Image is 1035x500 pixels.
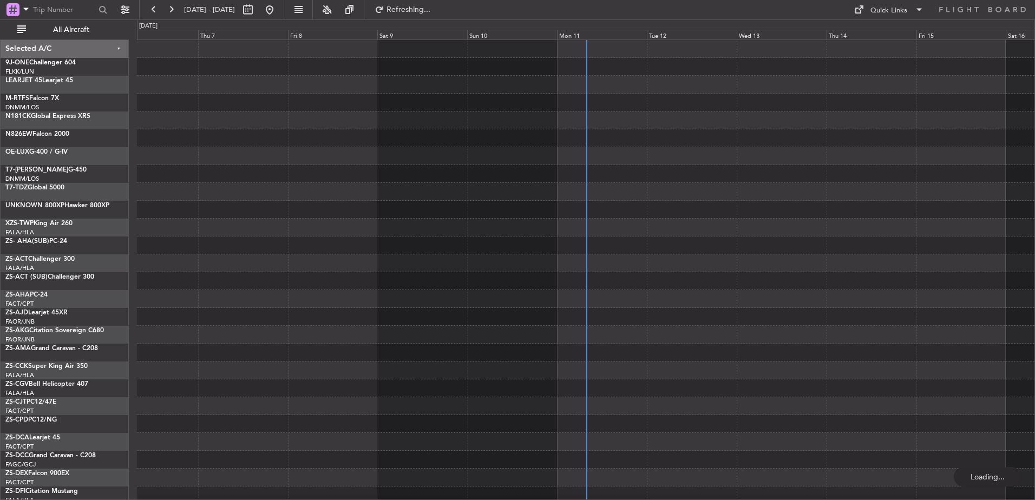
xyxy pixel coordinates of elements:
span: ZS-ACT [5,256,28,262]
button: All Aircraft [12,21,117,38]
a: OE-LUXG-400 / G-IV [5,149,68,155]
span: T7-TDZ [5,185,28,191]
span: XZS-TWP [5,220,34,227]
a: M-RTFSFalcon 7X [5,95,59,102]
a: LEARJET 45Learjet 45 [5,77,73,84]
a: ZS-AMAGrand Caravan - C208 [5,345,98,352]
div: [DATE] [139,22,158,31]
a: ZS-CPDPC12/NG [5,417,57,423]
a: DNMM/LOS [5,175,39,183]
a: ZS-CJTPC12/47E [5,399,56,405]
a: FACT/CPT [5,407,34,415]
span: OE-LUX [5,149,29,155]
span: ZS-AKG [5,327,29,334]
button: Refreshing... [370,1,435,18]
div: Fri 15 [916,30,1006,40]
a: FAGC/GCJ [5,460,36,469]
span: ZS-CPD [5,417,28,423]
a: ZS-DCCGrand Caravan - C208 [5,452,96,459]
div: Fri 8 [288,30,378,40]
div: Sun 10 [467,30,557,40]
div: Thu 7 [198,30,288,40]
div: Wed 13 [737,30,827,40]
a: UNKNOWN 800XPHawker 800XP [5,202,109,209]
span: ZS-CJT [5,399,27,405]
div: Wed 6 [108,30,198,40]
a: FALA/HLA [5,371,34,379]
a: FALA/HLA [5,228,34,236]
a: FACT/CPT [5,443,34,451]
a: FLKK/LUN [5,68,34,76]
span: UNKNOWN 800XP [5,202,64,209]
a: ZS-DCALearjet 45 [5,435,60,441]
a: T7-TDZGlobal 5000 [5,185,64,191]
a: ZS-ACT (SUB)Challenger 300 [5,274,94,280]
a: ZS-AJDLearjet 45XR [5,310,68,316]
span: ZS-ACT (SUB) [5,274,48,280]
span: ZS-AHA [5,292,30,298]
a: N181CKGlobal Express XRS [5,113,90,120]
a: FALA/HLA [5,264,34,272]
a: FACT/CPT [5,478,34,486]
a: ZS-ACTChallenger 300 [5,256,75,262]
span: N181CK [5,113,31,120]
span: [DATE] - [DATE] [184,5,235,15]
span: 9J-ONE [5,60,29,66]
a: DNMM/LOS [5,103,39,111]
a: ZS-DFICitation Mustang [5,488,78,495]
a: N826EWFalcon 2000 [5,131,69,137]
span: ZS- AHA(SUB) [5,238,49,245]
a: ZS-AKGCitation Sovereign C680 [5,327,104,334]
a: 9J-ONEChallenger 604 [5,60,76,66]
a: ZS- AHA(SUB)PC-24 [5,238,67,245]
button: Quick Links [849,1,929,18]
span: ZS-DFI [5,488,25,495]
input: Trip Number [33,2,95,18]
span: LEARJET 45 [5,77,42,84]
span: ZS-DCA [5,435,29,441]
a: FAOR/JNB [5,335,35,344]
span: ZS-AMA [5,345,31,352]
a: T7-[PERSON_NAME]G-450 [5,167,87,173]
a: FACT/CPT [5,300,34,308]
div: Loading... [954,467,1021,486]
a: FAOR/JNB [5,318,35,326]
span: M-RTFS [5,95,29,102]
span: T7-[PERSON_NAME] [5,167,68,173]
span: Refreshing... [386,6,431,14]
span: ZS-CGV [5,381,29,387]
span: ZS-DEX [5,470,28,477]
a: ZS-AHAPC-24 [5,292,48,298]
span: ZS-CCK [5,363,28,370]
a: ZS-CGVBell Helicopter 407 [5,381,88,387]
a: XZS-TWPKing Air 260 [5,220,73,227]
span: All Aircraft [28,26,114,34]
div: Mon 11 [557,30,647,40]
span: ZS-AJD [5,310,28,316]
div: Quick Links [870,5,907,16]
span: ZS-DCC [5,452,29,459]
a: ZS-CCKSuper King Air 350 [5,363,88,370]
span: N826EW [5,131,32,137]
a: ZS-DEXFalcon 900EX [5,470,69,477]
div: Thu 14 [827,30,916,40]
div: Tue 12 [647,30,737,40]
div: Sat 9 [377,30,467,40]
a: FALA/HLA [5,389,34,397]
